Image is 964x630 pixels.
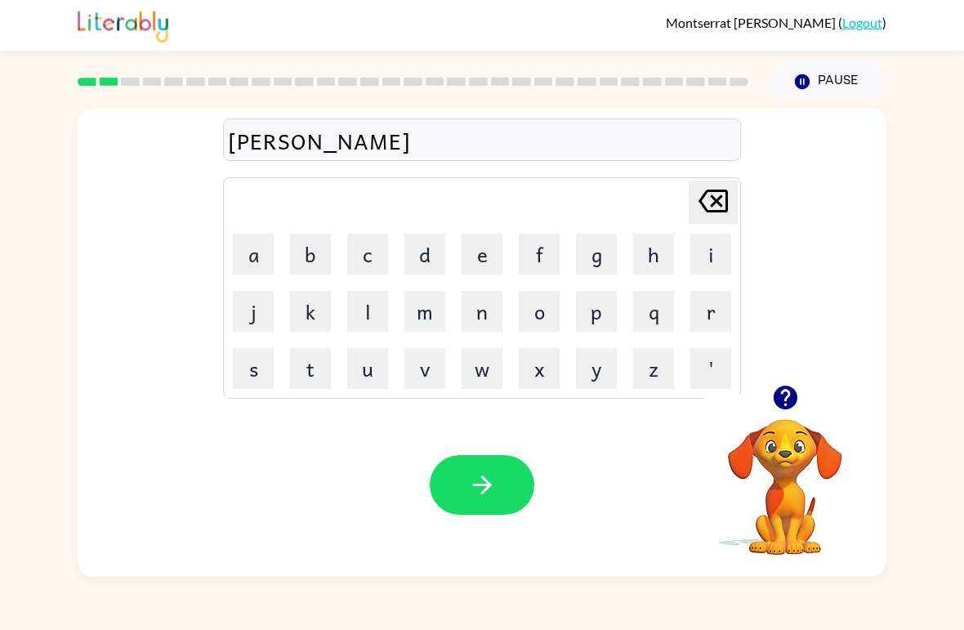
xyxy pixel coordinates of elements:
[768,63,886,101] button: Pause
[666,15,886,30] div: ( )
[290,348,331,389] button: t
[842,15,882,30] a: Logout
[290,291,331,332] button: k
[703,394,867,557] video: Your browser must support playing .mp4 files to use Literably. Please try using another browser.
[290,234,331,275] button: b
[633,291,674,332] button: q
[576,291,617,332] button: p
[404,348,445,389] button: v
[228,123,736,158] div: [PERSON_NAME]
[347,234,388,275] button: c
[690,348,731,389] button: '
[404,291,445,332] button: m
[233,348,274,389] button: s
[576,348,617,389] button: y
[347,291,388,332] button: l
[633,348,674,389] button: z
[233,291,274,332] button: j
[462,348,502,389] button: w
[519,348,560,389] button: x
[233,234,274,275] button: a
[347,348,388,389] button: u
[519,234,560,275] button: f
[78,7,168,42] img: Literably
[633,234,674,275] button: h
[462,291,502,332] button: n
[690,234,731,275] button: i
[519,291,560,332] button: o
[462,234,502,275] button: e
[690,291,731,332] button: r
[576,234,617,275] button: g
[404,234,445,275] button: d
[666,15,838,30] span: Montserrat [PERSON_NAME]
